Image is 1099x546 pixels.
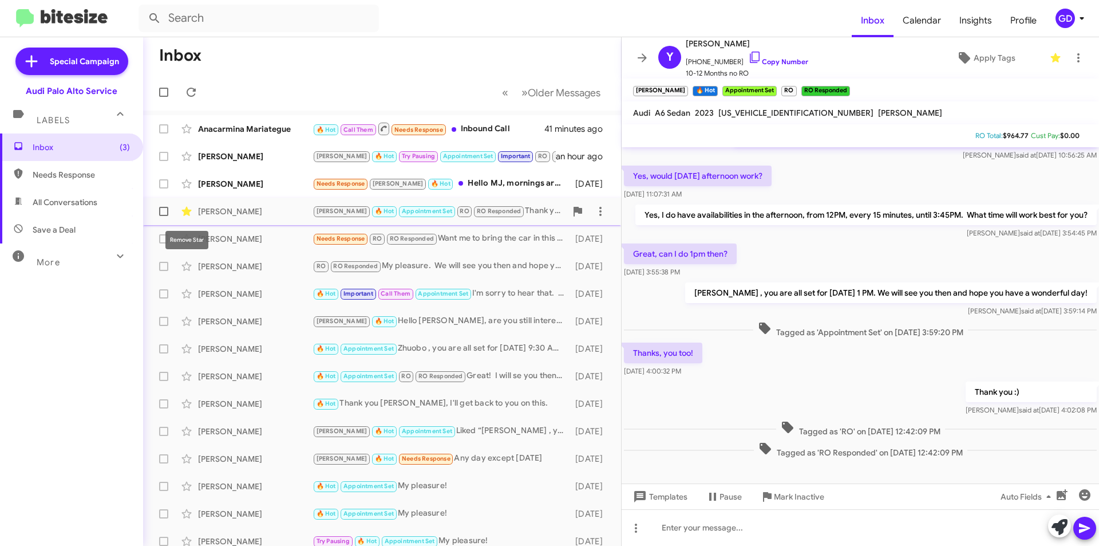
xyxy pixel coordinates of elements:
[394,126,443,133] span: Needs Response
[1016,151,1036,159] span: said at
[357,537,377,545] span: 🔥 Hot
[966,382,1097,402] p: Thank you :)
[852,4,894,37] a: Inbox
[375,152,394,160] span: 🔥 Hot
[753,321,968,338] span: Tagged as 'Appointment Set' on [DATE] 3:59:20 PM
[443,152,493,160] span: Appointment Set
[622,486,697,507] button: Templates
[722,86,777,96] small: Appointment Set
[624,166,772,186] p: Yes, would [DATE] afternoon work?
[991,486,1065,507] button: Auto Fields
[120,142,130,153] span: (3)
[1019,406,1039,414] span: said at
[418,372,462,380] span: RO Responded
[317,262,326,270] span: RO
[373,235,382,242] span: RO
[139,5,379,32] input: Search
[401,372,410,380] span: RO
[968,307,1097,315] span: [PERSON_NAME] [DATE] 3:59:14 PM
[165,231,208,249] div: Remove Star
[975,131,1003,140] span: RO Total:
[33,142,130,153] span: Inbox
[317,152,367,160] span: [PERSON_NAME]
[624,343,702,363] p: Thanks, you too!
[317,317,367,325] span: [PERSON_NAME]
[556,151,612,162] div: an hour ago
[343,482,394,490] span: Appointment Set
[751,486,833,507] button: Mark Inactive
[624,190,682,198] span: [DATE] 11:07:31 AM
[317,427,367,435] span: [PERSON_NAME]
[418,290,468,297] span: Appointment Set
[317,400,336,407] span: 🔥 Hot
[754,442,967,458] span: Tagged as 'RO Responded' on [DATE] 12:42:09 PM
[26,85,117,97] div: Audi Palo Alto Service
[198,233,313,245] div: [PERSON_NAME]
[1001,4,1046,37] a: Profile
[313,177,570,190] div: Hello MJ, mornings are better. What is available next week?
[685,282,1097,303] p: [PERSON_NAME] , you are all set for [DATE] 1 PM. We will see you then and hope you have a wonderf...
[1003,131,1029,140] span: $964.77
[402,207,452,215] span: Appointment Set
[198,206,313,217] div: [PERSON_NAME]
[198,426,313,437] div: [PERSON_NAME]
[343,345,394,352] span: Appointment Set
[198,481,313,492] div: [PERSON_NAME]
[1055,9,1075,28] div: GD
[313,150,556,163] div: I was told it would be ready this weekend
[495,81,515,104] button: Previous
[375,427,394,435] span: 🔥 Hot
[686,68,808,79] span: 10-12 Months no RO
[528,87,600,99] span: Older Messages
[570,453,612,465] div: [DATE]
[317,482,336,490] span: 🔥 Hot
[198,453,313,465] div: [PERSON_NAME]
[633,108,650,118] span: Audi
[375,317,394,325] span: 🔥 Hot
[624,268,680,276] span: [DATE] 3:55:38 PM
[570,233,612,245] div: [DATE]
[313,342,570,355] div: Zhuobo , you are all set for [DATE] 9:30 AM. We will see you then and hope you have a wonderful day!
[313,315,570,328] div: Hello [PERSON_NAME], are you still interested in getting scheduled for a service?
[313,232,570,245] div: Want me to bring the car in this morning; I never got a confirmation
[313,121,544,136] div: Inbound Call
[198,371,313,382] div: [PERSON_NAME]
[317,180,365,187] span: Needs Response
[695,108,714,118] span: 2023
[317,537,350,545] span: Try Pausing
[774,486,824,507] span: Mark Inactive
[974,48,1015,68] span: Apply Tags
[570,288,612,300] div: [DATE]
[37,257,60,268] span: More
[390,235,434,242] span: RO Responded
[37,115,70,125] span: Labels
[317,372,336,380] span: 🔥 Hot
[15,48,128,75] a: Special Campaign
[402,427,452,435] span: Appointment Set
[570,508,612,520] div: [DATE]
[697,486,751,507] button: Pause
[748,57,808,66] a: Copy Number
[496,81,607,104] nav: Page navigation example
[477,207,521,215] span: RO Responded
[570,398,612,410] div: [DATE]
[313,507,570,520] div: My pleasure!
[781,86,796,96] small: RO
[343,290,373,297] span: Important
[967,229,1097,237] span: [PERSON_NAME] [DATE] 3:54:45 PM
[501,152,531,160] span: Important
[686,37,808,50] span: [PERSON_NAME]
[159,46,201,65] h1: Inbox
[198,508,313,520] div: [PERSON_NAME]
[385,537,435,545] span: Appointment Set
[515,81,607,104] button: Next
[1021,307,1041,315] span: said at
[375,455,394,462] span: 🔥 Hot
[570,481,612,492] div: [DATE]
[624,243,737,264] p: Great, can I do 1pm then?
[198,288,313,300] div: [PERSON_NAME]
[375,207,394,215] span: 🔥 Hot
[686,50,808,68] span: [PHONE_NUMBER]
[431,180,450,187] span: 🔥 Hot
